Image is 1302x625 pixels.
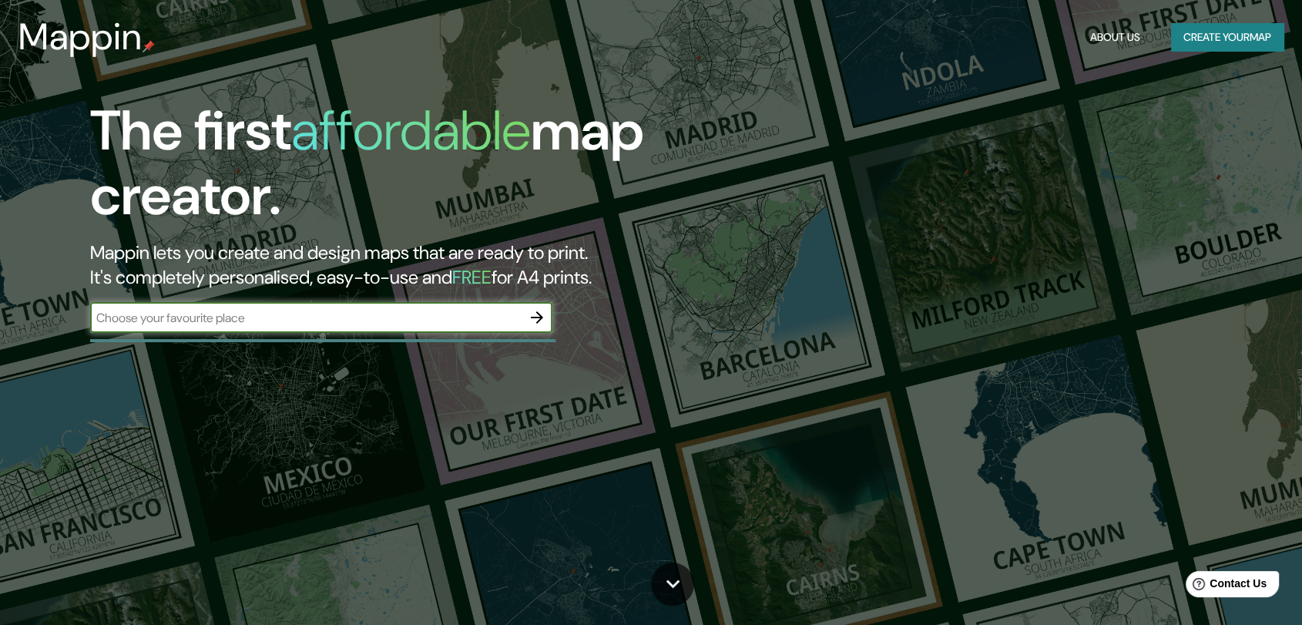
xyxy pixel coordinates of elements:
[90,309,522,327] input: Choose your favourite place
[291,95,531,166] h1: affordable
[1171,23,1284,52] button: Create yourmap
[90,240,741,290] h2: Mappin lets you create and design maps that are ready to print. It's completely personalised, eas...
[1084,23,1146,52] button: About Us
[1165,565,1285,608] iframe: Help widget launcher
[18,15,143,59] h3: Mappin
[90,99,741,240] h1: The first map creator.
[452,265,492,289] h5: FREE
[143,40,155,52] img: mappin-pin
